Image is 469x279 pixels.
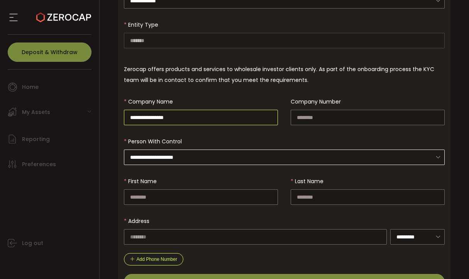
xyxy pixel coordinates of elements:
span: Reporting [22,134,50,145]
span: Log out [22,238,43,249]
div: Zerocap offers products and services to wholesale investor clients only. As part of the onboardin... [124,64,445,85]
button: Add Phone Number [124,253,183,265]
span: Deposit & Withdraw [22,49,78,55]
button: Deposit & Withdraw [8,43,91,62]
span: My Assets [22,107,50,118]
label: Address [124,217,154,225]
span: Add Phone Number [137,257,177,262]
span: Preferences [22,159,56,170]
span: Home [22,82,39,93]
